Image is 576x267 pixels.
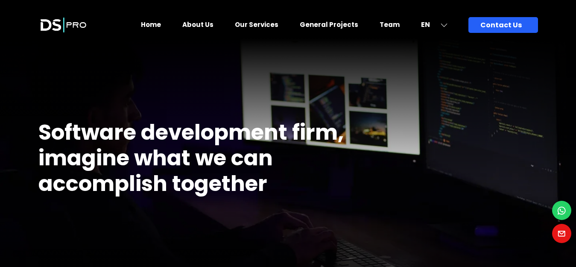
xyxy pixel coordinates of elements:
[38,9,88,41] img: Launch Logo
[421,20,430,29] span: EN
[141,20,161,29] a: Home
[468,17,538,33] a: Contact Us
[235,20,278,29] a: Our Services
[38,120,367,197] h1: Software development firm, imagine what we can accomplish together
[182,20,213,29] a: About Us
[300,20,358,29] a: General Projects
[380,20,400,29] a: Team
